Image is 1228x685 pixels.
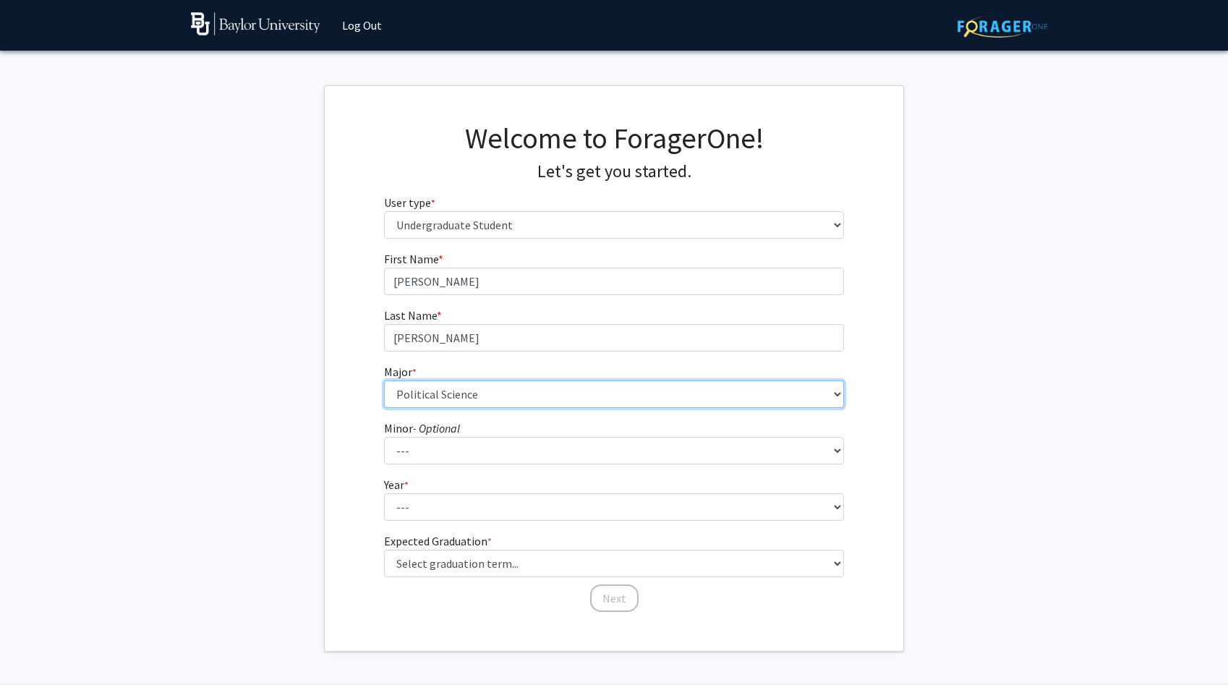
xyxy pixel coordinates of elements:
[384,476,409,493] label: Year
[590,584,639,612] button: Next
[384,532,492,550] label: Expected Graduation
[958,15,1048,38] img: ForagerOne Logo
[384,161,845,182] h4: Let's get you started.
[384,252,438,266] span: First Name
[413,421,460,435] i: - Optional
[384,194,435,211] label: User type
[384,308,437,323] span: Last Name
[191,12,320,35] img: Baylor University Logo
[384,121,845,156] h1: Welcome to ForagerOne!
[384,363,417,380] label: Major
[384,420,460,437] label: Minor
[11,620,61,674] iframe: Chat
